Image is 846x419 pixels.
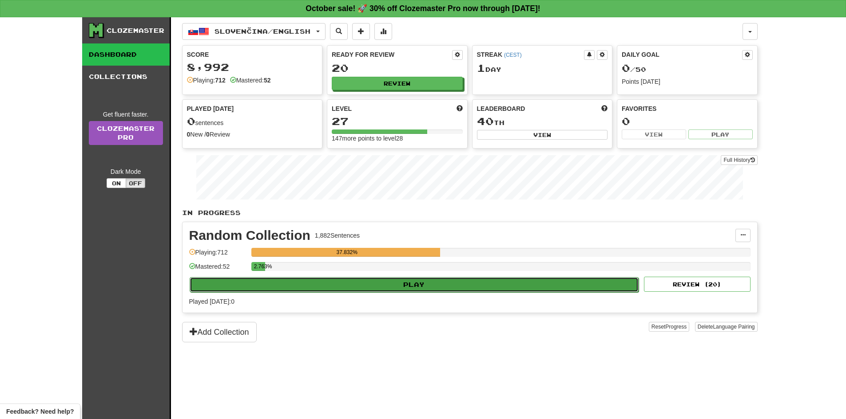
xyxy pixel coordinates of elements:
div: 1,882 Sentences [315,231,360,240]
span: Played [DATE] [187,104,234,113]
span: Slovenčina / English [214,27,310,35]
div: Daily Goal [622,50,742,60]
span: 0 [622,62,630,74]
strong: 0 [206,131,210,138]
button: Play [190,277,639,292]
div: 37.832% [254,248,440,257]
button: Full History [721,155,757,165]
span: 1 [477,62,485,74]
a: Collections [82,66,170,88]
div: 147 more points to level 28 [332,134,463,143]
span: Played [DATE]: 0 [189,298,234,305]
button: On [107,178,126,188]
button: Slovenčina/English [182,23,326,40]
a: Dashboard [82,43,170,66]
span: Score more points to level up [457,104,463,113]
button: Review [332,77,463,90]
button: Off [126,178,145,188]
button: Review (20) [644,277,751,292]
div: Ready for Review [332,50,452,59]
button: View [477,130,608,140]
div: 20 [332,63,463,74]
span: 0 [187,115,195,127]
a: ClozemasterPro [89,121,163,145]
div: Score [187,50,318,59]
button: ResetProgress [649,322,689,332]
span: Open feedback widget [6,407,74,416]
strong: 52 [264,77,271,84]
div: 2.763% [254,262,265,271]
div: Mastered: 52 [189,262,247,277]
div: Random Collection [189,229,310,242]
p: In Progress [182,208,758,217]
span: Level [332,104,352,113]
div: 8,992 [187,62,318,73]
button: Play [688,129,753,139]
button: DeleteLanguage Pairing [695,322,758,332]
span: Leaderboard [477,104,525,113]
strong: 712 [215,77,225,84]
div: Mastered: [230,76,271,85]
div: 27 [332,116,463,127]
div: New / Review [187,130,318,139]
button: More stats [374,23,392,40]
div: Points [DATE] [622,77,753,86]
div: Get fluent faster. [89,110,163,119]
div: sentences [187,116,318,127]
div: Day [477,63,608,74]
button: Search sentences [330,23,348,40]
div: 0 [622,116,753,127]
strong: October sale! 🚀 30% off Clozemaster Pro now through [DATE]! [306,4,540,13]
div: Playing: [187,76,226,85]
button: Add sentence to collection [352,23,370,40]
div: Streak [477,50,584,59]
span: Language Pairing [713,324,755,330]
div: Favorites [622,104,753,113]
div: Clozemaster [107,26,164,35]
span: / 50 [622,66,646,73]
div: Playing: 712 [189,248,247,262]
span: 40 [477,115,494,127]
a: (CEST) [504,52,522,58]
strong: 0 [187,131,191,138]
button: Add Collection [182,322,257,342]
span: Progress [665,324,687,330]
div: th [477,116,608,127]
button: View [622,129,686,139]
div: Dark Mode [89,167,163,176]
span: This week in points, UTC [601,104,608,113]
